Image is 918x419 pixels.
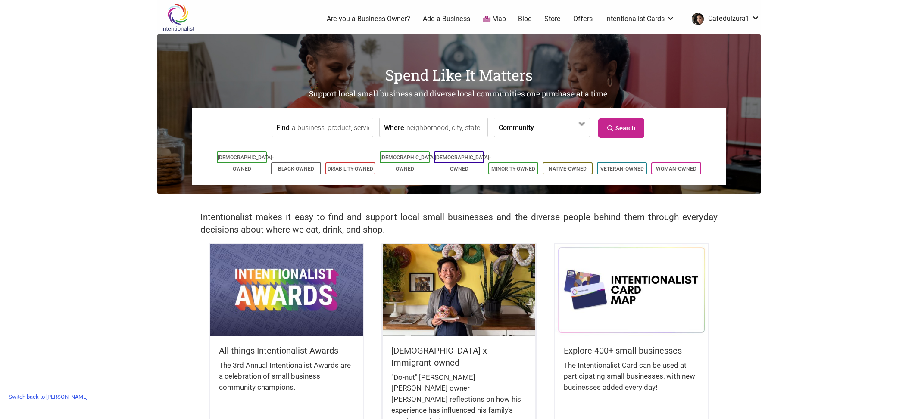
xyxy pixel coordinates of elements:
[383,244,535,335] img: King Donuts - Hong Chhuor
[157,65,761,85] h1: Spend Like It Matters
[4,390,92,403] a: Switch back to [PERSON_NAME]
[564,345,699,357] h5: Explore 400+ small businesses
[391,345,527,369] h5: [DEMOGRAPHIC_DATA] x Immigrant-owned
[598,118,644,138] a: Search
[278,166,314,172] a: Black-Owned
[435,155,491,172] a: [DEMOGRAPHIC_DATA]-Owned
[499,118,534,137] label: Community
[555,244,708,335] img: Intentionalist Card Map
[328,166,373,172] a: Disability-Owned
[157,3,198,31] img: Intentionalist
[218,155,274,172] a: [DEMOGRAPHIC_DATA]-Owned
[276,118,290,137] label: Find
[381,155,437,172] a: [DEMOGRAPHIC_DATA]-Owned
[210,244,363,335] img: Intentionalist Awards
[573,14,593,24] a: Offers
[549,166,587,172] a: Native-Owned
[157,89,761,99] h2: Support local small business and diverse local communities one purchase at a time.
[423,14,470,24] a: Add a Business
[219,360,354,402] div: The 3rd Annual Intentionalist Awards are a celebration of small business community champions.
[656,166,696,172] a: Woman-Owned
[219,345,354,357] h5: All things Intentionalist Awards
[687,11,760,27] a: Cafedulzura1
[605,14,675,24] a: Intentionalist Cards
[564,360,699,402] div: The Intentionalist Card can be used at participating small businesses, with new businesses added ...
[600,166,644,172] a: Veteran-Owned
[200,211,718,236] h2: Intentionalist makes it easy to find and support local small businesses and the diverse people be...
[483,14,506,24] a: Map
[406,118,485,137] input: neighborhood, city, state
[544,14,561,24] a: Store
[518,14,532,24] a: Blog
[327,14,410,24] a: Are you a Business Owner?
[384,118,404,137] label: Where
[491,166,535,172] a: Minority-Owned
[292,118,371,137] input: a business, product, service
